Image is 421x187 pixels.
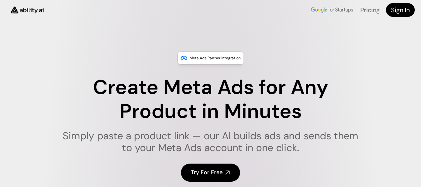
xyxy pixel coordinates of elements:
a: Sign In [386,3,415,17]
h4: Sign In [391,6,410,14]
p: Meta Ads Partner Integration [190,55,241,61]
h1: Create Meta Ads for Any Product in Minutes [59,76,362,124]
h4: Try For Free [191,169,223,176]
a: Pricing [360,6,380,14]
a: Try For Free [181,164,240,181]
h1: Simply paste a product link — our AI builds ads and sends them to your Meta Ads account in one cl... [59,130,362,154]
